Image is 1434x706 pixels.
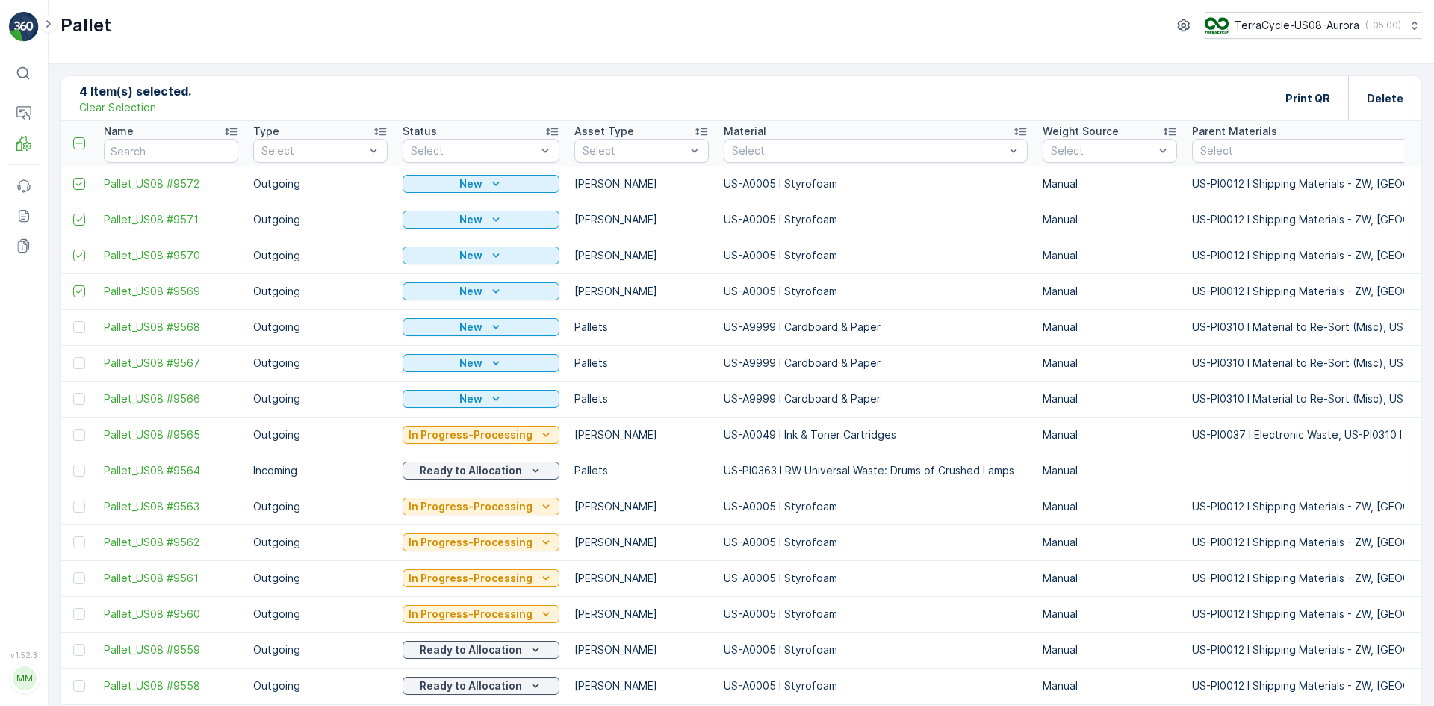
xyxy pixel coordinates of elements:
[403,124,437,139] p: Status
[724,284,1028,299] p: US-A0005 I Styrofoam
[104,571,238,586] a: Pallet_US08 #9561
[104,284,238,299] a: Pallet_US08 #9569
[403,175,559,193] button: New
[253,176,388,191] p: Outgoing
[73,501,85,513] div: Toggle Row Selected
[403,533,559,551] button: In Progress-Processing
[73,429,85,441] div: Toggle Row Selected
[253,607,388,622] p: Outgoing
[459,320,482,335] p: New
[104,427,238,442] a: Pallet_US08 #9565
[403,677,559,695] button: Ready to Allocation
[724,571,1028,586] p: US-A0005 I Styrofoam
[104,499,238,514] a: Pallet_US08 #9563
[73,178,85,190] div: Toggle Row Selected
[104,463,238,478] a: Pallet_US08 #9564
[1043,176,1177,191] p: Manual
[574,212,709,227] p: [PERSON_NAME]
[403,354,559,372] button: New
[13,666,37,690] div: MM
[104,212,238,227] a: Pallet_US08 #9571
[409,427,533,442] p: In Progress-Processing
[574,284,709,299] p: [PERSON_NAME]
[73,465,85,477] div: Toggle Row Selected
[409,499,533,514] p: In Progress-Processing
[104,176,238,191] a: Pallet_US08 #9572
[403,605,559,623] button: In Progress-Processing
[724,320,1028,335] p: US-A9999 I Cardboard & Paper
[1043,320,1177,335] p: Manual
[9,651,39,660] span: v 1.52.3
[724,499,1028,514] p: US-A0005 I Styrofoam
[1043,535,1177,550] p: Manual
[403,390,559,408] button: New
[420,678,522,693] p: Ready to Allocation
[409,607,533,622] p: In Progress-Processing
[1205,12,1422,39] button: TerraCycle-US08-Aurora(-05:00)
[253,642,388,657] p: Outgoing
[73,214,85,226] div: Toggle Row Selected
[1205,17,1229,34] img: image_ci7OI47.png
[73,393,85,405] div: Toggle Row Selected
[1285,91,1330,106] p: Print QR
[253,427,388,442] p: Outgoing
[1235,18,1359,33] p: TerraCycle-US08-Aurora
[724,176,1028,191] p: US-A0005 I Styrofoam
[1043,124,1119,139] p: Weight Source
[104,248,238,263] a: Pallet_US08 #9570
[403,282,559,300] button: New
[724,391,1028,406] p: US-A9999 I Cardboard & Paper
[73,536,85,548] div: Toggle Row Selected
[574,320,709,335] p: Pallets
[9,663,39,694] button: MM
[79,82,191,100] p: 4 Item(s) selected.
[403,247,559,264] button: New
[9,12,39,42] img: logo
[79,100,156,115] p: Clear Selection
[724,607,1028,622] p: US-A0005 I Styrofoam
[104,124,134,139] p: Name
[403,569,559,587] button: In Progress-Processing
[104,535,238,550] span: Pallet_US08 #9562
[1192,124,1277,139] p: Parent Materials
[724,463,1028,478] p: US-PI0363 I RW Universal Waste: Drums of Crushed Lamps
[409,535,533,550] p: In Progress-Processing
[1043,391,1177,406] p: Manual
[574,356,709,371] p: Pallets
[1043,284,1177,299] p: Manual
[104,356,238,371] a: Pallet_US08 #9567
[73,680,85,692] div: Toggle Row Selected
[253,248,388,263] p: Outgoing
[459,212,482,227] p: New
[724,535,1028,550] p: US-A0005 I Styrofoam
[104,391,238,406] a: Pallet_US08 #9566
[73,321,85,333] div: Toggle Row Selected
[1043,212,1177,227] p: Manual
[1043,499,1177,514] p: Manual
[403,498,559,515] button: In Progress-Processing
[724,356,1028,371] p: US-A9999 I Cardboard & Paper
[1365,19,1401,31] p: ( -05:00 )
[253,463,388,478] p: Incoming
[724,678,1028,693] p: US-A0005 I Styrofoam
[104,607,238,622] a: Pallet_US08 #9560
[104,139,238,163] input: Search
[409,571,533,586] p: In Progress-Processing
[253,320,388,335] p: Outgoing
[459,176,482,191] p: New
[574,427,709,442] p: [PERSON_NAME]
[583,143,686,158] p: Select
[1043,248,1177,263] p: Manual
[104,642,238,657] a: Pallet_US08 #9559
[574,571,709,586] p: [PERSON_NAME]
[574,248,709,263] p: [PERSON_NAME]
